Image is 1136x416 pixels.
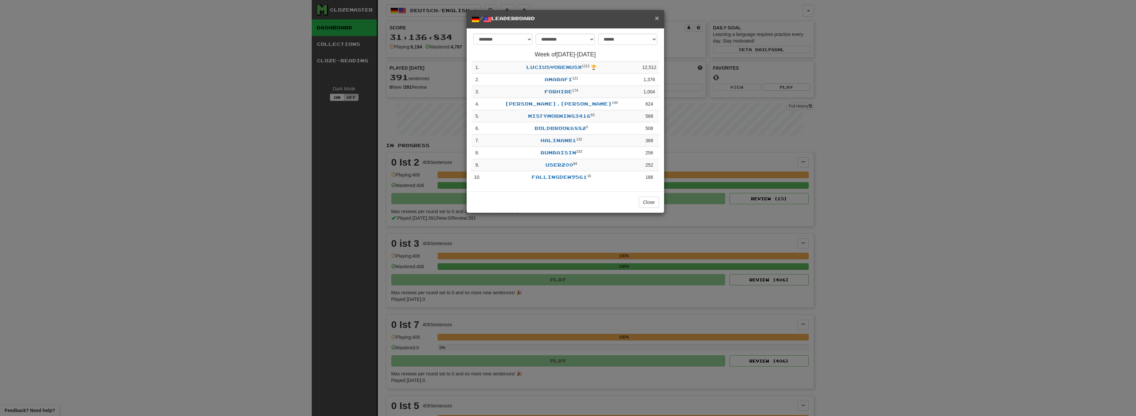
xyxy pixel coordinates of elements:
[472,159,483,171] td: 9 .
[472,61,483,74] td: 1 .
[472,86,483,98] td: 3 .
[640,147,659,159] td: 256
[655,14,659,22] span: ×
[640,171,659,183] td: 188
[472,171,483,183] td: 10 .
[640,122,659,135] td: 508
[532,174,587,180] a: FallingDew9561
[640,86,659,98] td: 1,004
[472,98,483,110] td: 4 .
[640,135,659,147] td: 368
[591,65,596,70] span: 🏆
[541,138,576,143] a: halinanb1
[528,113,591,119] a: MistyMorning3416
[582,64,589,68] sup: Level 1212
[472,147,483,159] td: 8 .
[472,51,659,58] h4: Week of [DATE] - [DATE]
[472,110,483,122] td: 5 .
[640,74,659,86] td: 1,376
[591,113,595,117] sup: Level 63
[640,98,659,110] td: 624
[612,101,618,105] sup: Level 144
[545,77,572,82] a: amarafi
[526,64,582,70] a: LuciusVorenusX
[576,137,582,141] sup: Level 132
[655,15,659,21] button: Close
[572,88,578,92] sup: Level 174
[541,150,576,155] a: rumraisin
[586,125,588,129] sup: Level 5
[472,122,483,135] td: 6 .
[546,162,573,168] a: user200
[535,125,586,131] a: BoldBrook6882
[640,110,659,122] td: 568
[576,149,582,153] sup: Level 333
[545,89,572,94] a: forhire
[472,15,659,23] h5: / Leaderboard
[572,76,578,80] sup: Level 121
[640,61,659,74] td: 12,512
[505,101,612,107] a: [PERSON_NAME].[PERSON_NAME]
[573,162,577,166] sup: Level 84
[640,159,659,171] td: 252
[472,74,483,86] td: 2 .
[639,197,659,208] button: Close
[587,174,591,178] sup: Level 16
[472,135,483,147] td: 7 .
